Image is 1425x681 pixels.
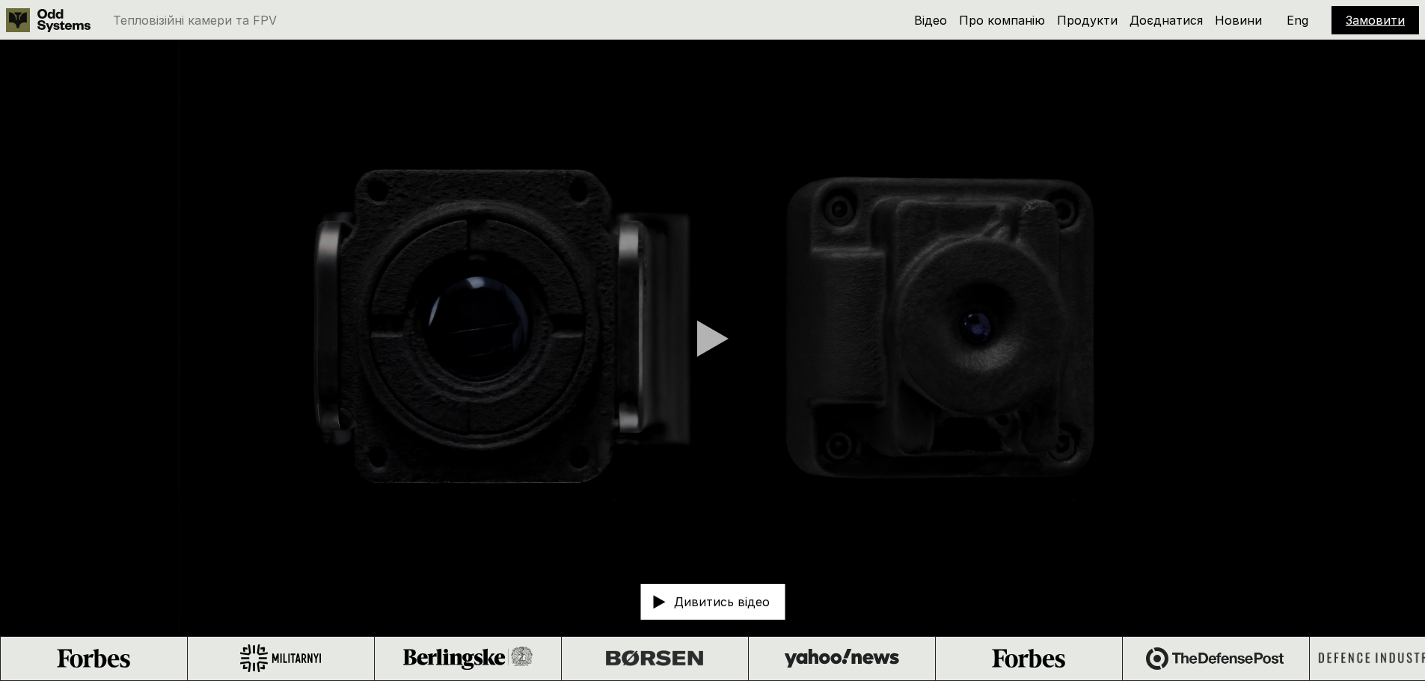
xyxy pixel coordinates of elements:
[959,13,1045,28] a: Про компанію
[1130,13,1203,28] a: Доєднатися
[674,596,770,608] p: Дивитись відео
[1245,614,1410,666] iframe: HelpCrunch
[1287,14,1308,26] p: Eng
[1346,13,1405,28] a: Замовити
[1215,13,1262,28] a: Новини
[914,13,947,28] a: Відео
[113,14,277,26] p: Тепловізійні камери та FPV
[1057,13,1118,28] a: Продукти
